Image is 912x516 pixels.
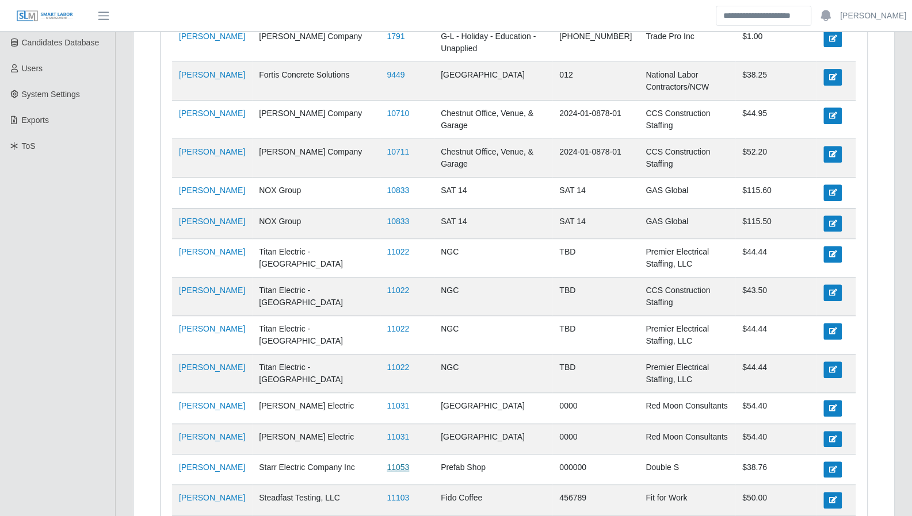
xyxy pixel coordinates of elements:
td: Red Moon Consultants [639,393,735,423]
td: Steadfast Testing, LLC [252,485,380,515]
span: System Settings [22,90,80,99]
input: Search [716,6,811,26]
a: 11022 [387,363,409,372]
td: GAS Global [639,178,735,208]
td: NOX Group [252,178,380,208]
a: [PERSON_NAME] [179,324,245,333]
td: 2024-01-0878-01 [552,139,639,178]
a: 1791 [387,32,405,41]
td: [PERSON_NAME] Company [252,24,380,62]
td: Premier Electrical Staffing, LLC [639,355,735,393]
td: NGC [434,278,552,316]
span: ToS [22,141,36,151]
td: $115.60 [735,178,816,208]
a: [PERSON_NAME] [179,247,245,256]
td: $54.40 [735,423,816,454]
a: [PERSON_NAME] [840,10,906,22]
td: TBD [552,355,639,393]
td: 2024-01-0878-01 [552,101,639,139]
a: [PERSON_NAME] [179,463,245,472]
td: CCS Construction Staffing [639,101,735,139]
td: $52.20 [735,139,816,178]
td: Titan Electric - [GEOGRAPHIC_DATA] [252,278,380,316]
td: Fit for Work [639,485,735,515]
td: CCS Construction Staffing [639,139,735,178]
td: Premier Electrical Staffing, LLC [639,316,735,355]
a: [PERSON_NAME] [179,186,245,195]
td: $44.44 [735,316,816,355]
a: [PERSON_NAME] [179,109,245,118]
a: [PERSON_NAME] [179,217,245,226]
td: SAT 14 [552,208,639,238]
span: Exports [22,115,49,125]
td: SAT 14 [434,178,552,208]
td: $50.00 [735,485,816,515]
td: Fido Coffee [434,485,552,515]
td: TBD [552,239,639,278]
a: 11031 [387,401,409,410]
td: $38.25 [735,62,816,101]
a: 10711 [387,147,409,156]
a: 9449 [387,70,405,79]
td: 0000 [552,423,639,454]
td: 000000 [552,454,639,484]
td: NGC [434,355,552,393]
td: Trade Pro Inc [639,24,735,62]
a: 10833 [387,217,409,226]
td: TBD [552,278,639,316]
td: [PERSON_NAME] Company [252,139,380,178]
a: 11022 [387,324,409,333]
a: [PERSON_NAME] [179,432,245,441]
td: Chestnut Office, Venue, & Garage [434,101,552,139]
img: SLM Logo [16,10,74,22]
a: [PERSON_NAME] [179,147,245,156]
a: [PERSON_NAME] [179,363,245,372]
td: $54.40 [735,393,816,423]
a: [PERSON_NAME] [179,286,245,295]
a: [PERSON_NAME] [179,70,245,79]
a: [PERSON_NAME] [179,401,245,410]
td: Starr Electric Company Inc [252,454,380,484]
td: Titan Electric - [GEOGRAPHIC_DATA] [252,355,380,393]
td: [PERSON_NAME] Electric [252,423,380,454]
td: Red Moon Consultants [639,423,735,454]
td: SAT 14 [434,208,552,238]
td: Chestnut Office, Venue, & Garage [434,139,552,178]
td: Titan Electric - [GEOGRAPHIC_DATA] [252,316,380,355]
td: G-L - Holiday - Education - Unapplied [434,24,552,62]
td: Fortis Concrete Solutions [252,62,380,101]
td: $38.76 [735,454,816,484]
td: $115.50 [735,208,816,238]
td: TBD [552,316,639,355]
td: $43.50 [735,278,816,316]
a: [PERSON_NAME] [179,32,245,41]
td: Titan Electric - [GEOGRAPHIC_DATA] [252,239,380,278]
span: Users [22,64,43,73]
td: 0000 [552,393,639,423]
td: [GEOGRAPHIC_DATA] [434,62,552,101]
td: $44.44 [735,355,816,393]
td: [PERSON_NAME] Electric [252,393,380,423]
td: [GEOGRAPHIC_DATA] [434,393,552,423]
td: NGC [434,316,552,355]
td: NOX Group [252,208,380,238]
td: CCS Construction Staffing [639,278,735,316]
td: NGC [434,239,552,278]
a: [PERSON_NAME] [179,493,245,502]
a: 11022 [387,247,409,256]
a: 11022 [387,286,409,295]
a: 10833 [387,186,409,195]
td: 456789 [552,485,639,515]
td: SAT 14 [552,178,639,208]
a: 10710 [387,109,409,118]
td: [GEOGRAPHIC_DATA] [434,423,552,454]
td: $44.44 [735,239,816,278]
td: [PHONE_NUMBER] [552,24,639,62]
a: 11103 [387,493,409,502]
td: $1.00 [735,24,816,62]
td: National Labor Contractors/NCW [639,62,735,101]
td: Double S [639,454,735,484]
a: 11031 [387,432,409,441]
td: Prefab Shop [434,454,552,484]
span: Candidates Database [22,38,100,47]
